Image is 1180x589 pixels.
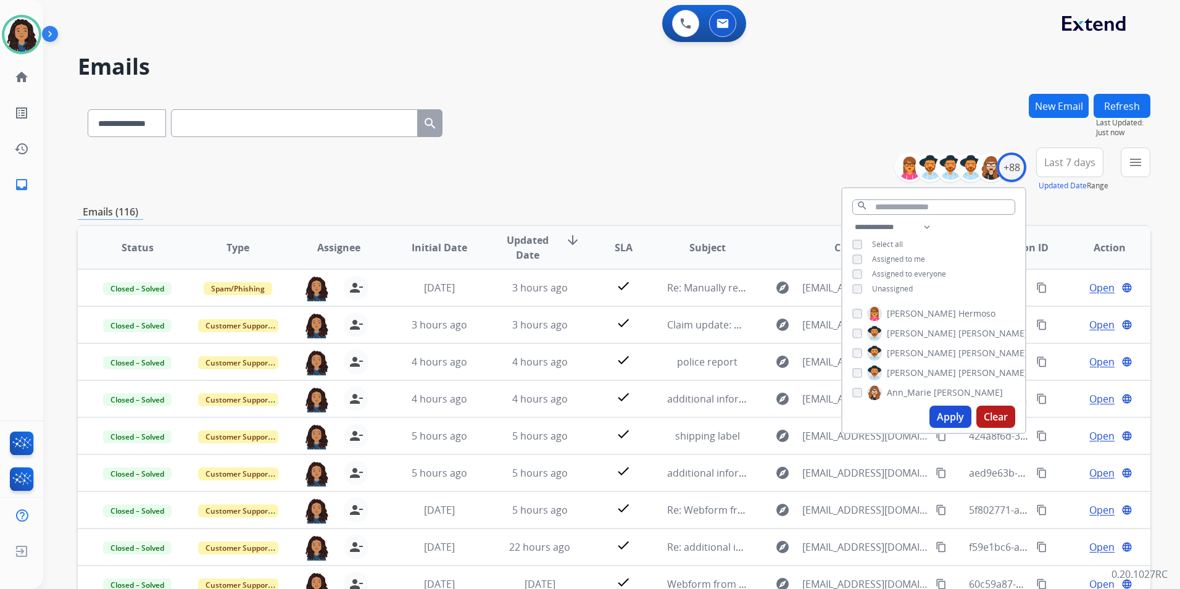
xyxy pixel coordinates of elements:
span: Status [122,240,154,255]
span: Open [1089,354,1115,369]
mat-icon: content_copy [1036,282,1047,293]
span: Spam/Phishing [204,282,272,295]
span: Closed – Solved [103,393,172,406]
mat-icon: language [1121,430,1132,441]
span: Closed – Solved [103,282,172,295]
mat-icon: explore [775,280,790,295]
mat-icon: content_copy [936,504,947,516]
span: Last 7 days [1044,160,1095,165]
mat-icon: menu [1128,155,1143,170]
img: agent-avatar [304,461,329,487]
mat-icon: home [14,70,29,85]
mat-icon: person_remove [349,317,364,332]
span: police report [677,355,737,369]
span: [PERSON_NAME] [958,347,1028,359]
span: Select all [872,239,903,249]
span: [EMAIL_ADDRESS][DOMAIN_NAME] [802,354,929,369]
img: agent-avatar [304,424,329,449]
span: aed9e63b-05b4-4687-b830-c07e01514713 [969,466,1161,480]
span: additional information [667,392,772,406]
img: agent-avatar [304,349,329,375]
span: Ann_Marie [887,386,931,399]
button: Clear [976,406,1015,428]
span: additional information [667,466,772,480]
span: [EMAIL_ADDRESS][DOMAIN_NAME] [802,503,929,517]
img: agent-avatar [304,498,329,524]
span: Just now [1096,128,1150,138]
span: 3 hours ago [512,318,568,332]
button: Apply [929,406,971,428]
mat-icon: inbox [14,177,29,192]
span: Assigned to me [872,254,925,264]
p: 0.20.1027RC [1111,567,1168,582]
span: Customer Support [198,393,278,406]
mat-icon: explore [775,354,790,369]
span: Customer [834,240,883,255]
span: Open [1089,317,1115,332]
span: 3 hours ago [512,281,568,294]
mat-icon: explore [775,540,790,554]
span: Initial Date [412,240,467,255]
span: Customer Support [198,356,278,369]
span: [DATE] [424,540,455,554]
mat-icon: explore [775,317,790,332]
button: Refresh [1094,94,1150,118]
mat-icon: language [1121,393,1132,404]
span: Range [1039,180,1108,191]
h2: Emails [78,54,1150,79]
mat-icon: arrow_downward [565,233,580,248]
mat-icon: person_remove [349,354,364,369]
span: [PERSON_NAME] [887,367,956,379]
mat-icon: language [1121,282,1132,293]
span: Open [1089,540,1115,554]
mat-icon: language [1121,467,1132,478]
mat-icon: content_copy [1036,430,1047,441]
span: [EMAIL_ADDRESS][DOMAIN_NAME] [802,317,929,332]
span: Closed – Solved [103,319,172,332]
span: 3 hours ago [412,318,467,332]
th: Action [1050,226,1150,269]
span: 5 hours ago [512,429,568,443]
button: New Email [1029,94,1089,118]
span: [PERSON_NAME] [958,327,1028,340]
span: 5 hours ago [412,429,467,443]
img: agent-avatar [304,275,329,301]
mat-icon: person_remove [349,540,364,554]
span: 4 hours ago [512,392,568,406]
span: Customer Support [198,541,278,554]
mat-icon: check [616,315,631,330]
span: shipping label [675,429,740,443]
span: [EMAIL_ADDRESS][DOMAIN_NAME] [802,540,929,554]
mat-icon: history [14,141,29,156]
span: Customer Support [198,430,278,443]
mat-icon: search [423,116,438,131]
span: Last Updated: [1096,118,1150,128]
button: Updated Date [1039,181,1087,191]
mat-icon: explore [775,428,790,443]
span: 5 hours ago [512,503,568,517]
span: 5 hours ago [412,466,467,480]
mat-icon: content_copy [1036,467,1047,478]
mat-icon: search [857,200,868,211]
span: [DATE] [424,281,455,294]
mat-icon: language [1121,541,1132,553]
span: Open [1089,466,1115,480]
mat-icon: content_copy [936,430,947,441]
span: [PERSON_NAME] [887,307,956,320]
mat-icon: content_copy [1036,319,1047,330]
span: [EMAIL_ADDRESS][DOMAIN_NAME] [802,428,929,443]
mat-icon: person_remove [349,428,364,443]
mat-icon: content_copy [1036,356,1047,367]
span: Claim update: Replacement processing Claim ID cd0fbb06-da01-4307-bfc1-abaf986ff9a0 [667,318,1073,332]
span: 5 hours ago [512,466,568,480]
span: 5f802771-aadf-48f5-b844-255cd2b436ec [969,503,1153,517]
mat-icon: check [616,538,631,553]
p: Emails (116) [78,204,143,220]
span: Subject [689,240,726,255]
mat-icon: content_copy [1036,504,1047,516]
span: Re: additional information [667,540,789,554]
span: [DATE] [424,503,455,517]
mat-icon: language [1121,356,1132,367]
span: SLA [615,240,633,255]
mat-icon: explore [775,391,790,406]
